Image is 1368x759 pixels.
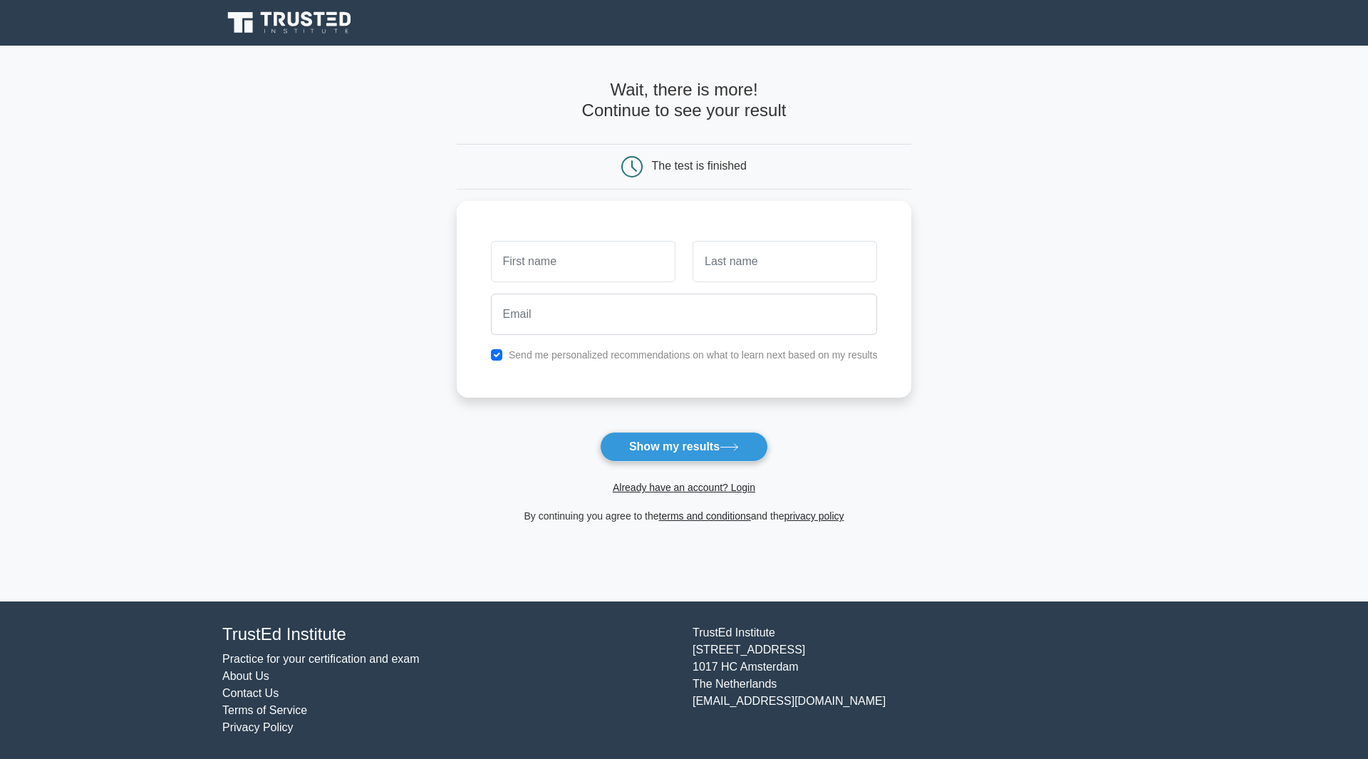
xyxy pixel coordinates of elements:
[509,349,878,361] label: Send me personalized recommendations on what to learn next based on my results
[222,687,279,699] a: Contact Us
[684,624,1154,736] div: TrustEd Institute [STREET_ADDRESS] 1017 HC Amsterdam The Netherlands [EMAIL_ADDRESS][DOMAIN_NAME]
[491,294,878,335] input: Email
[613,482,755,493] a: Already have an account? Login
[457,80,912,121] h4: Wait, there is more! Continue to see your result
[222,624,675,645] h4: TrustEd Institute
[448,507,921,525] div: By continuing you agree to the and the
[784,510,844,522] a: privacy policy
[222,721,294,733] a: Privacy Policy
[693,241,877,282] input: Last name
[491,241,675,282] input: First name
[652,160,747,172] div: The test is finished
[600,432,768,462] button: Show my results
[222,704,307,716] a: Terms of Service
[222,670,269,682] a: About Us
[222,653,420,665] a: Practice for your certification and exam
[659,510,751,522] a: terms and conditions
